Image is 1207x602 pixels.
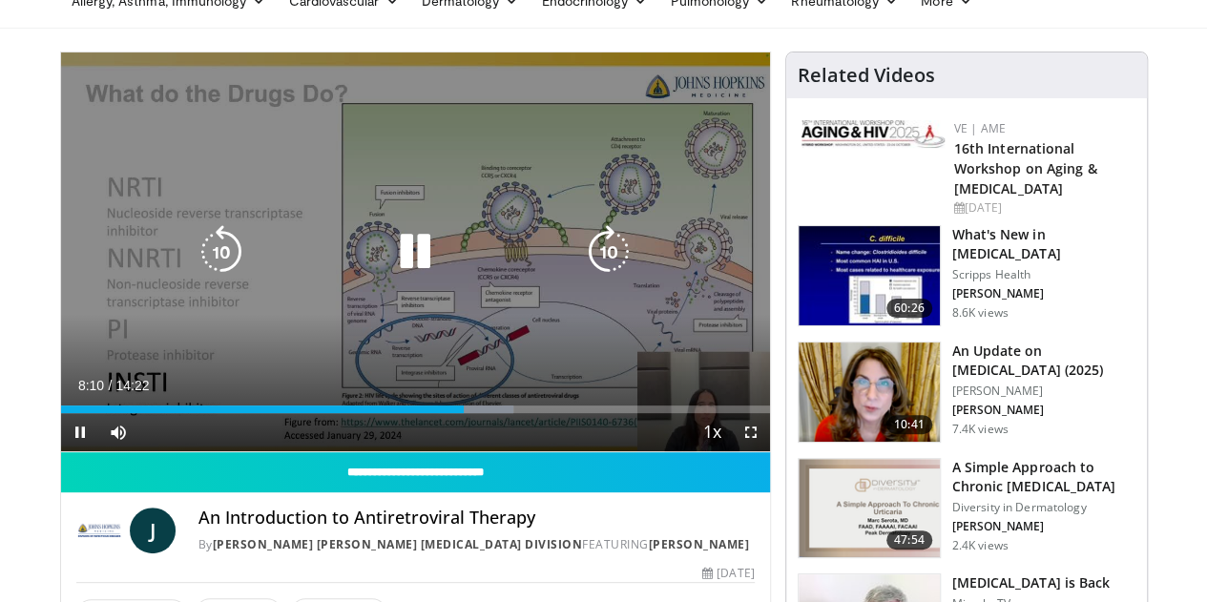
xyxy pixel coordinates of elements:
img: dc941aa0-c6d2-40bd-ba0f-da81891a6313.png.150x105_q85_crop-smart_upscale.png [799,459,940,558]
div: [DATE] [702,565,754,582]
a: J [130,508,176,553]
button: Mute [99,413,137,451]
div: [DATE] [954,199,1132,217]
p: [PERSON_NAME] [952,384,1135,399]
a: [PERSON_NAME] [PERSON_NAME] [MEDICAL_DATA] Division [213,536,583,552]
p: [PERSON_NAME] [952,519,1135,534]
img: Johns Hopkins Infectious Diseases Division [76,508,122,553]
p: [PERSON_NAME] [952,403,1135,418]
a: VE | AME [954,120,1006,136]
h3: What's New in [MEDICAL_DATA] [952,225,1135,263]
span: 60:26 [886,299,932,318]
button: Pause [61,413,99,451]
a: 10:41 An Update on [MEDICAL_DATA] (2025) [PERSON_NAME] [PERSON_NAME] 7.4K views [798,342,1135,443]
a: 16th International Workshop on Aging & [MEDICAL_DATA] [954,139,1097,197]
div: Progress Bar [61,405,770,413]
img: bc2467d1-3f88-49dc-9c22-fa3546bada9e.png.150x105_q85_autocrop_double_scale_upscale_version-0.2.jpg [801,120,945,148]
h4: An Introduction to Antiretroviral Therapy [198,508,755,529]
h3: [MEDICAL_DATA] is Back [952,573,1135,592]
img: 48af3e72-e66e-47da-b79f-f02e7cc46b9b.png.150x105_q85_crop-smart_upscale.png [799,343,940,442]
h3: A Simple Approach to Chronic [MEDICAL_DATA] [952,458,1135,496]
span: 10:41 [886,415,932,434]
a: 47:54 A Simple Approach to Chronic [MEDICAL_DATA] Diversity in Dermatology [PERSON_NAME] 2.4K views [798,458,1135,559]
h3: An Update on [MEDICAL_DATA] (2025) [952,342,1135,380]
a: [PERSON_NAME] [649,536,750,552]
a: 60:26 What's New in [MEDICAL_DATA] Scripps Health [PERSON_NAME] 8.6K views [798,225,1135,326]
span: 47:54 [886,530,932,550]
span: / [109,378,113,393]
p: 2.4K views [952,538,1009,553]
p: Diversity in Dermatology [952,500,1135,515]
img: 8828b190-63b7-4755-985f-be01b6c06460.150x105_q85_crop-smart_upscale.jpg [799,226,940,325]
h4: Related Videos [798,64,935,87]
button: Playback Rate [694,413,732,451]
p: [PERSON_NAME] [952,286,1135,301]
p: Scripps Health [952,267,1135,282]
video-js: Video Player [61,52,770,452]
span: 14:22 [115,378,149,393]
p: 7.4K views [952,422,1009,437]
button: Fullscreen [732,413,770,451]
div: By FEATURING [198,536,755,553]
span: 8:10 [78,378,104,393]
p: 8.6K views [952,305,1009,321]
